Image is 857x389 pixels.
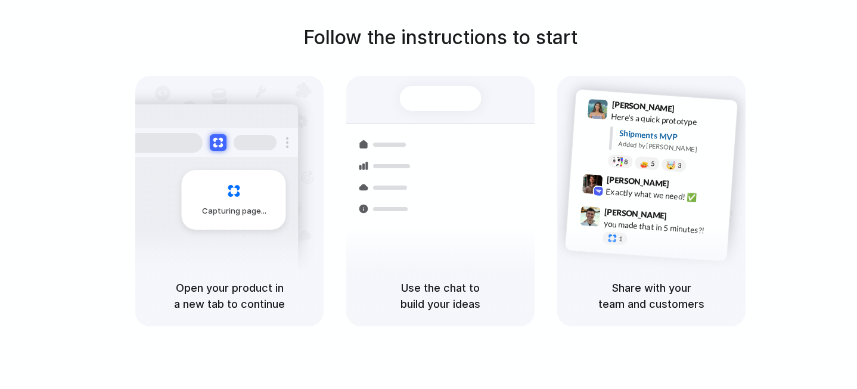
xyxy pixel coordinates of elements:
h5: Use the chat to build your ideas [361,280,520,312]
span: [PERSON_NAME] [611,98,675,115]
span: 8 [624,159,628,165]
span: 9:42 AM [673,179,697,193]
h5: Share with your team and customers [572,280,731,312]
div: Exactly what we need! ✅ [606,186,725,206]
div: Shipments MVP [619,127,729,147]
div: Here's a quick prototype [611,110,730,131]
span: Capturing page [202,205,268,217]
div: Added by [PERSON_NAME] [618,139,728,156]
span: [PERSON_NAME] [604,205,667,223]
div: 🤯 [666,161,676,170]
span: 1 [619,236,623,242]
h5: Open your product in a new tab to continue [150,280,309,312]
h1: Follow the instructions to start [303,23,577,52]
span: 9:47 AM [670,211,695,226]
div: you made that in 5 minutes?! [603,218,722,238]
span: 3 [678,162,682,169]
span: [PERSON_NAME] [606,173,669,190]
span: 9:41 AM [678,104,703,118]
span: 5 [651,160,655,167]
